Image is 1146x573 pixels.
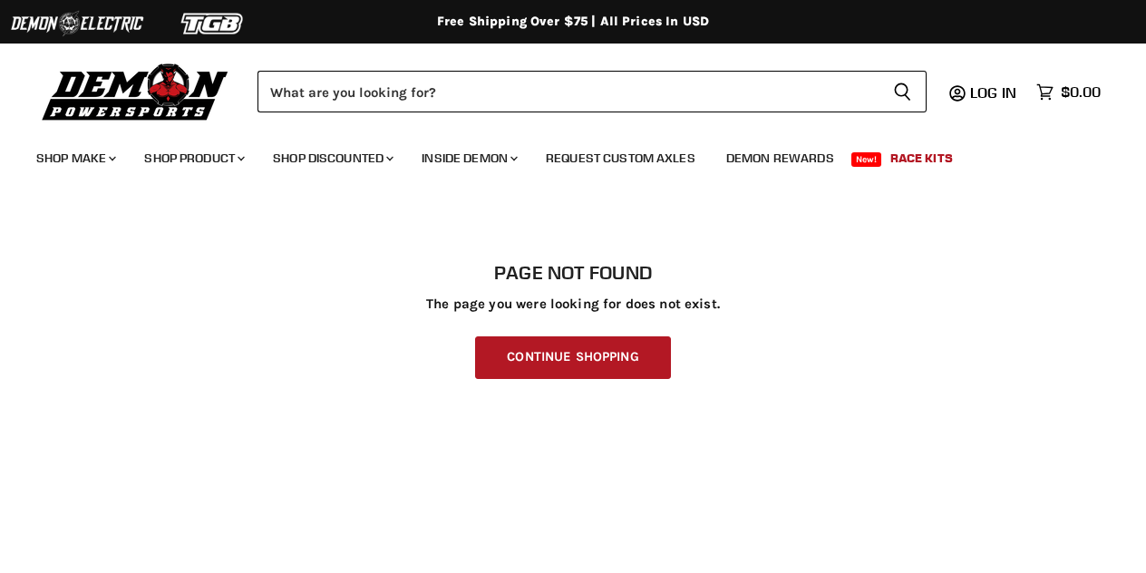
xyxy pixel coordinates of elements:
[145,6,281,41] img: TGB Logo 2
[970,83,1016,102] span: Log in
[23,132,1096,177] ul: Main menu
[713,140,848,177] a: Demon Rewards
[1061,83,1101,101] span: $0.00
[36,59,235,123] img: Demon Powersports
[259,140,404,177] a: Shop Discounted
[36,262,1110,284] h1: Page not found
[23,140,127,177] a: Shop Make
[36,296,1110,312] p: The page you were looking for does not exist.
[962,84,1027,101] a: Log in
[1027,79,1110,105] a: $0.00
[9,6,145,41] img: Demon Electric Logo 2
[851,152,882,167] span: New!
[408,140,529,177] a: Inside Demon
[877,140,966,177] a: Race Kits
[879,71,927,112] button: Search
[131,140,256,177] a: Shop Product
[257,71,879,112] input: Search
[532,140,709,177] a: Request Custom Axles
[475,336,670,379] a: Continue Shopping
[257,71,927,112] form: Product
